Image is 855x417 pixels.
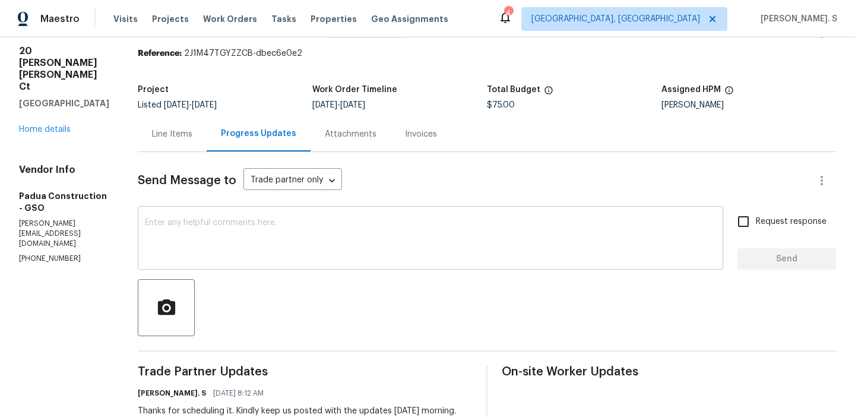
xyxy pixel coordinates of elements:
[405,128,437,140] div: Invoices
[724,86,734,101] span: The hpm assigned to this work order.
[19,97,109,109] h5: [GEOGRAPHIC_DATA]
[531,13,700,25] span: [GEOGRAPHIC_DATA], [GEOGRAPHIC_DATA]
[19,45,109,93] h2: 20 [PERSON_NAME] [PERSON_NAME] Ct
[19,219,109,249] p: [PERSON_NAME][EMAIL_ADDRESS][DOMAIN_NAME]
[19,254,109,264] p: [PHONE_NUMBER]
[221,128,296,140] div: Progress Updates
[243,171,342,191] div: Trade partner only
[40,13,80,25] span: Maestro
[19,190,109,214] h5: Padua Construction - GSO
[138,366,472,378] span: Trade Partner Updates
[756,13,837,25] span: [PERSON_NAME]. S
[164,101,217,109] span: -
[756,216,826,228] span: Request response
[312,101,365,109] span: -
[487,101,515,109] span: $75.00
[138,49,182,58] b: Reference:
[138,405,456,417] div: Thanks for scheduling it. Kindly keep us posted with the updates [DATE] morning.
[325,128,376,140] div: Attachments
[113,13,138,25] span: Visits
[19,164,109,176] h4: Vendor Info
[164,101,189,109] span: [DATE]
[487,86,540,94] h5: Total Budget
[371,13,448,25] span: Geo Assignments
[138,86,169,94] h5: Project
[544,86,553,101] span: The total cost of line items that have been proposed by Opendoor. This sum includes line items th...
[138,101,217,109] span: Listed
[138,48,836,59] div: 2J1M47TGYZZCB-dbec6e0e2
[312,86,397,94] h5: Work Order Timeline
[312,101,337,109] span: [DATE]
[661,101,836,109] div: [PERSON_NAME]
[192,101,217,109] span: [DATE]
[213,387,264,399] span: [DATE] 8:12 AM
[138,175,236,187] span: Send Message to
[340,101,365,109] span: [DATE]
[152,128,192,140] div: Line Items
[504,7,512,19] div: 4
[19,125,71,134] a: Home details
[203,13,257,25] span: Work Orders
[311,13,357,25] span: Properties
[152,13,189,25] span: Projects
[661,86,721,94] h5: Assigned HPM
[138,387,206,399] h6: [PERSON_NAME]. S
[271,15,296,23] span: Tasks
[502,366,836,378] span: On-site Worker Updates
